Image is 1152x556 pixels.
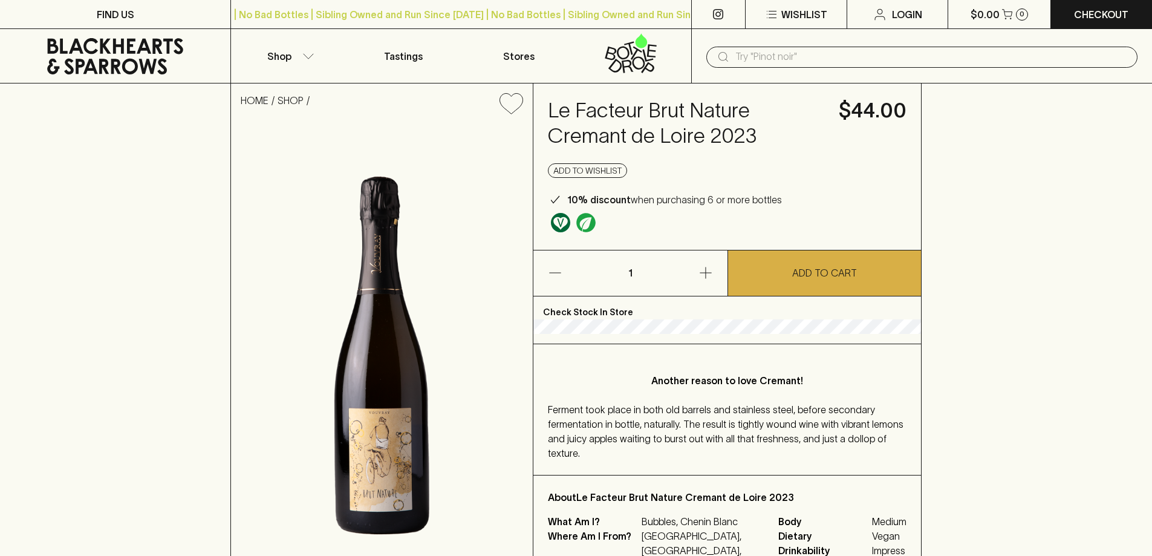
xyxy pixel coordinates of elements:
span: Dietary [778,529,869,543]
h4: $44.00 [839,98,906,123]
p: Login [892,7,922,22]
p: Check Stock In Store [533,296,921,319]
input: Try "Pinot noir" [735,47,1128,67]
b: 10% discount [567,194,631,205]
p: What Am I? [548,514,639,529]
p: Checkout [1074,7,1128,22]
button: Shop [231,29,346,83]
p: Bubbles, Chenin Blanc [642,514,764,529]
a: Stores [461,29,576,83]
p: $0.00 [971,7,1000,22]
span: Body [778,514,869,529]
button: ADD TO CART [728,250,922,296]
p: Shop [267,49,291,64]
a: Organic [573,210,599,235]
p: Tastings [384,49,423,64]
p: Another reason to love Cremant! [572,373,882,388]
a: SHOP [278,95,304,106]
h4: Le Facteur Brut Nature Cremant de Loire 2023 [548,98,824,149]
a: Tastings [346,29,461,83]
span: Vegan [872,529,906,543]
p: About Le Facteur Brut Nature Cremant de Loire 2023 [548,490,906,505]
p: Stores [503,49,535,64]
a: Made without the use of any animal products. [548,210,573,235]
p: ADD TO CART [792,266,857,280]
span: Ferment took place in both old barrels and stainless steel, before secondary fermentation in bott... [548,404,903,459]
p: Wishlist [781,7,827,22]
img: Organic [576,213,596,232]
img: Vegan [551,213,570,232]
p: when purchasing 6 or more bottles [567,192,782,207]
p: 0 [1020,11,1024,18]
button: Add to wishlist [495,88,528,119]
span: Medium [872,514,906,529]
a: HOME [241,95,268,106]
button: Add to wishlist [548,163,627,178]
p: 1 [616,250,645,296]
p: FIND US [97,7,134,22]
